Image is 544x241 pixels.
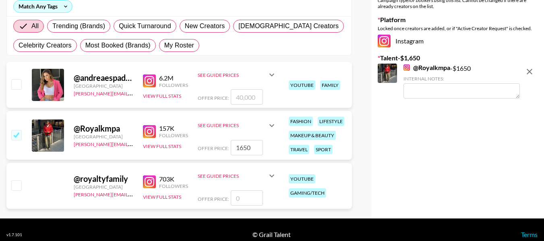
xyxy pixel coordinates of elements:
[74,73,133,83] div: @ andreaespadatv
[143,93,181,99] button: View Full Stats
[143,194,181,200] button: View Full Stats
[6,232,22,237] div: v 1.7.101
[159,132,188,138] div: Followers
[198,145,229,151] span: Offer Price:
[231,140,263,155] input: 1,650
[159,183,188,189] div: Followers
[74,124,133,134] div: @ Royalkmpa
[521,231,538,238] a: Terms
[521,64,538,80] button: remove
[198,122,267,128] div: See Guide Prices
[74,89,193,97] a: [PERSON_NAME][EMAIL_ADDRESS][DOMAIN_NAME]
[318,117,344,126] div: lifestyle
[74,83,133,89] div: [GEOGRAPHIC_DATA]
[289,131,336,140] div: makeup & beauty
[159,124,188,132] div: 157K
[198,65,277,84] div: See Guide Prices
[143,143,181,149] button: View Full Stats
[74,134,133,140] div: [GEOGRAPHIC_DATA]
[143,74,156,87] img: Instagram
[159,175,188,183] div: 703K
[143,125,156,138] img: Instagram
[164,41,194,50] span: My Roster
[19,41,72,50] span: Celebrity Creators
[320,80,340,90] div: family
[143,175,156,188] img: Instagram
[74,184,133,190] div: [GEOGRAPHIC_DATA]
[74,174,133,184] div: @ royaltyfamily
[289,145,309,154] div: travel
[252,231,291,239] div: © Grail Talent
[231,190,263,206] input: 0
[238,21,339,31] span: [DEMOGRAPHIC_DATA] Creators
[198,72,267,78] div: See Guide Prices
[198,166,277,185] div: See Guide Prices
[198,173,267,179] div: See Guide Prices
[403,64,450,72] a: @Royalkmpa
[378,25,538,31] div: Locked once creators are added, or if "Active Creator Request" is checked.
[289,117,313,126] div: fashion
[378,54,538,62] label: Talent - $ 1,650
[85,41,151,50] span: Most Booked (Brands)
[289,80,315,90] div: youtube
[378,16,538,24] label: Platform
[403,64,410,71] img: Instagram
[289,174,315,183] div: youtube
[74,140,231,147] a: [PERSON_NAME][EMAIL_ADDRESS][PERSON_NAME][DOMAIN_NAME]
[314,145,333,154] div: sport
[198,95,229,101] span: Offer Price:
[198,196,229,202] span: Offer Price:
[403,64,520,99] div: - $ 1650
[52,21,105,31] span: Trending (Brands)
[14,0,72,12] div: Match Any Tags
[289,188,326,198] div: gaming/tech
[378,35,538,47] div: Instagram
[159,74,188,82] div: 6.2M
[119,21,171,31] span: Quick Turnaround
[31,21,39,31] span: All
[74,190,193,198] a: [PERSON_NAME][EMAIL_ADDRESS][DOMAIN_NAME]
[185,21,225,31] span: New Creators
[378,35,391,47] img: Instagram
[198,116,277,135] div: See Guide Prices
[231,89,263,105] input: 40,000
[159,82,188,88] div: Followers
[403,76,520,82] div: Internal Notes:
